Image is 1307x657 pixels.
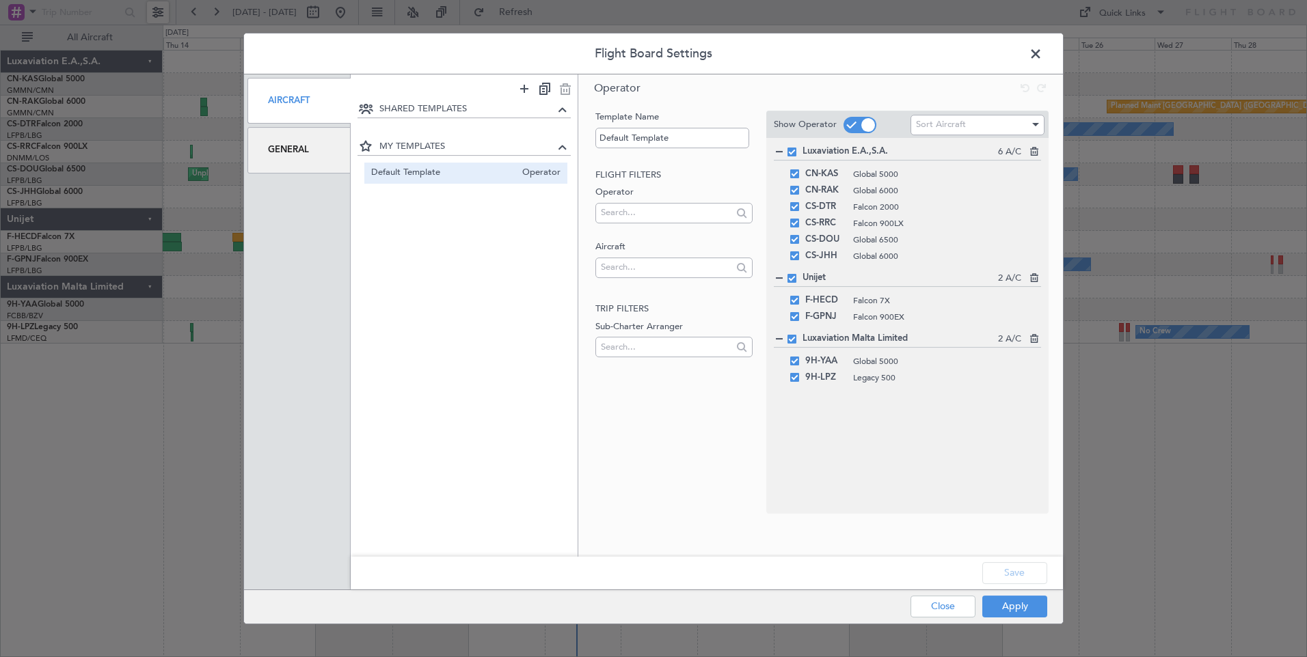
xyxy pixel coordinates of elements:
span: Global 6000 [853,250,1041,262]
span: Global 6000 [853,184,1041,197]
span: 2 A/C [998,272,1021,285]
span: F-GPNJ [805,309,846,325]
span: Global 6500 [853,234,1041,246]
div: General [247,127,351,173]
span: Falcon 900LX [853,217,1041,229]
span: Falcon 900EX [853,311,1041,323]
button: Close [911,596,975,617]
h2: Flight filters [595,169,752,182]
input: Search... [601,337,731,357]
span: Luxaviation E.A.,S.A. [803,145,998,158]
span: Falcon 2000 [853,201,1041,213]
span: CN-KAS [805,166,846,182]
label: Show Operator [774,118,837,132]
span: Sort Aircraft [916,118,966,130]
span: CN-RAK [805,182,846,199]
label: Operator [595,186,752,199]
h2: Trip filters [595,303,752,316]
span: Global 5000 [853,168,1041,180]
div: Aircraft [247,78,351,124]
header: Flight Board Settings [244,33,1063,74]
span: CS-JHH [805,248,846,264]
span: F-HECD [805,292,846,309]
span: Falcon 7X [853,294,1041,307]
label: Sub-Charter Arranger [595,320,752,334]
span: 2 A/C [998,333,1021,346]
label: Aircraft [595,240,752,254]
span: Legacy 500 [853,372,1041,384]
span: 9H-YAA [805,353,846,369]
button: Apply [982,596,1047,617]
span: CS-RRC [805,215,846,232]
span: Operator [515,166,561,180]
span: MY TEMPLATES [379,140,555,154]
input: Search... [601,257,731,277]
span: SHARED TEMPLATES [379,102,555,116]
span: Operator [594,81,641,96]
span: Default Template [371,166,516,180]
span: 6 A/C [998,145,1021,159]
input: Search... [601,202,731,223]
span: CS-DOU [805,232,846,248]
span: Unijet [803,271,998,285]
label: Template Name [595,111,752,124]
span: Global 5000 [853,355,1041,367]
span: Luxaviation Malta Limited [803,332,998,346]
span: CS-DTR [805,199,846,215]
span: 9H-LPZ [805,369,846,386]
